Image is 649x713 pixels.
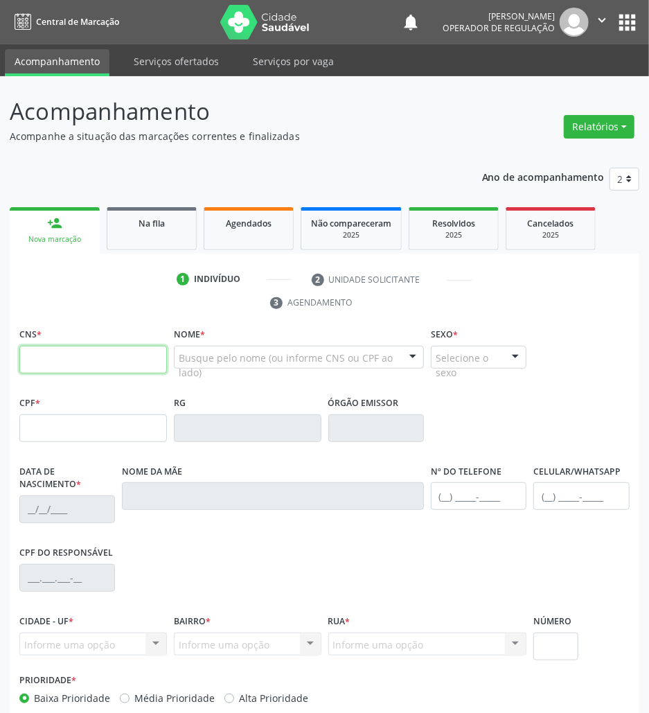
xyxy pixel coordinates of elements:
label: Nome [174,324,205,346]
p: Ano de acompanhamento [482,168,605,185]
label: Sexo [431,324,458,346]
button: notifications [401,12,420,32]
label: Baixa Prioridade [34,691,110,705]
div: Nova marcação [19,234,90,245]
label: Bairro [174,611,211,633]
span: Cancelados [528,218,574,229]
div: 2025 [419,230,488,240]
button:  [589,8,615,37]
span: Busque pelo nome (ou informe CNS ou CPF ao lado) [179,351,395,380]
p: Acompanhamento [10,94,450,129]
label: Nome da mãe [122,461,182,483]
label: RG [174,393,186,414]
input: __/__/____ [19,495,115,523]
p: Acompanhe a situação das marcações correntes e finalizadas [10,129,450,143]
div: person_add [47,215,62,231]
span: Selecione o sexo [436,351,498,380]
i:  [594,12,610,28]
div: [PERSON_NAME] [443,10,555,22]
div: Indivíduo [194,273,240,285]
button: apps [615,10,639,35]
span: Na fila [139,218,165,229]
label: Órgão emissor [328,393,399,414]
label: Celular/WhatsApp [533,461,621,483]
a: Acompanhamento [5,49,109,76]
span: Agendados [226,218,272,229]
a: Serviços ofertados [124,49,229,73]
input: (__) _____-_____ [533,482,629,510]
div: 2025 [516,230,585,240]
label: Número [533,611,571,633]
label: CPF do responsável [19,543,113,564]
label: Rua [328,611,350,633]
a: Central de Marcação [10,10,119,33]
label: CPF [19,393,40,414]
label: Cidade - UF [19,611,73,633]
span: Não compareceram [311,218,391,229]
div: 1 [177,273,189,285]
span: Central de Marcação [36,16,119,28]
label: Nº do Telefone [431,461,501,483]
span: Operador de regulação [443,22,555,34]
div: 2025 [311,230,391,240]
a: Serviços por vaga [243,49,344,73]
span: Resolvidos [432,218,475,229]
button: Relatórios [564,115,634,139]
label: Média Prioridade [134,691,215,705]
img: img [560,8,589,37]
label: Alta Prioridade [239,691,308,705]
input: ___.___.___-__ [19,564,115,592]
label: Data de nascimento [19,461,115,495]
label: CNS [19,324,42,346]
input: (__) _____-_____ [431,482,526,510]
